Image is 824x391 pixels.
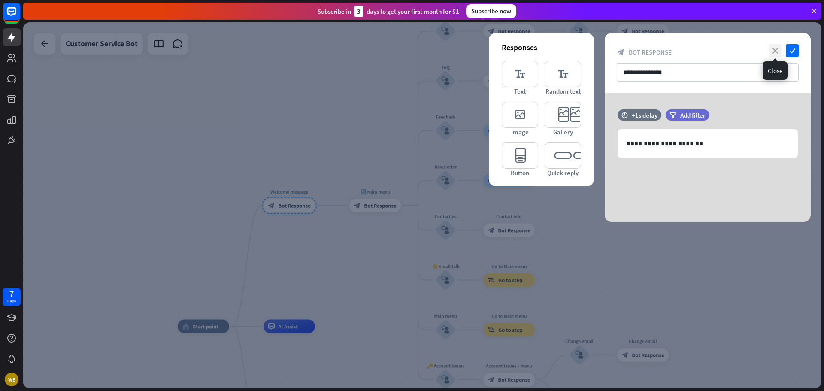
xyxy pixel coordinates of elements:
i: filter [669,112,676,118]
i: time [621,112,628,118]
i: check [786,44,799,57]
div: 7 [9,290,14,298]
div: 3 [354,6,363,17]
i: block_bot_response [617,48,624,56]
div: Subscribe in days to get your first month for $1 [318,6,459,17]
div: +1s delay [632,111,657,119]
button: Open LiveChat chat widget [7,3,33,29]
div: Subscribe now [466,4,516,18]
div: days [7,298,16,304]
i: close [769,44,782,57]
div: WB [5,373,18,386]
a: 7 days [3,288,21,306]
span: Add filter [680,111,706,119]
span: Bot Response [629,48,672,56]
